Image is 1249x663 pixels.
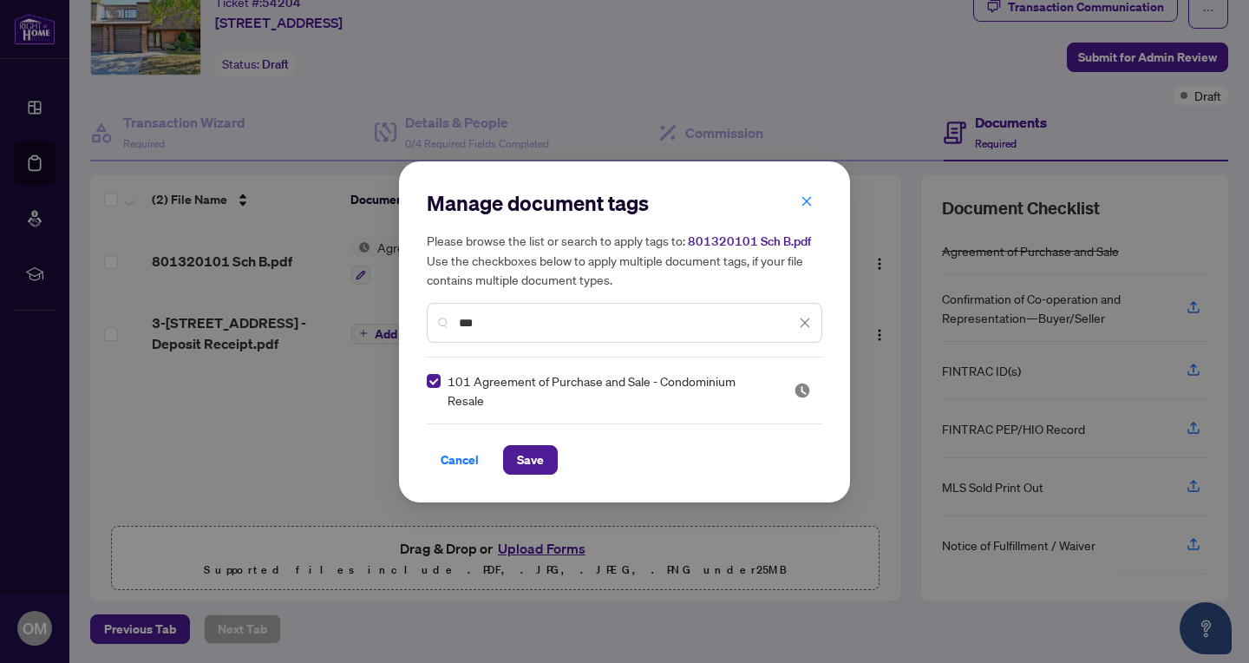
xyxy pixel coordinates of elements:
[427,445,493,475] button: Cancel
[799,317,811,329] span: close
[688,233,811,249] span: 801320101 Sch B.pdf
[441,446,479,474] span: Cancel
[794,382,811,399] img: status
[517,446,544,474] span: Save
[448,371,773,410] span: 101 Agreement of Purchase and Sale - Condominium Resale
[503,445,558,475] button: Save
[427,231,822,289] h5: Please browse the list or search to apply tags to: Use the checkboxes below to apply multiple doc...
[427,189,822,217] h2: Manage document tags
[794,382,811,399] span: Pending Review
[801,195,813,207] span: close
